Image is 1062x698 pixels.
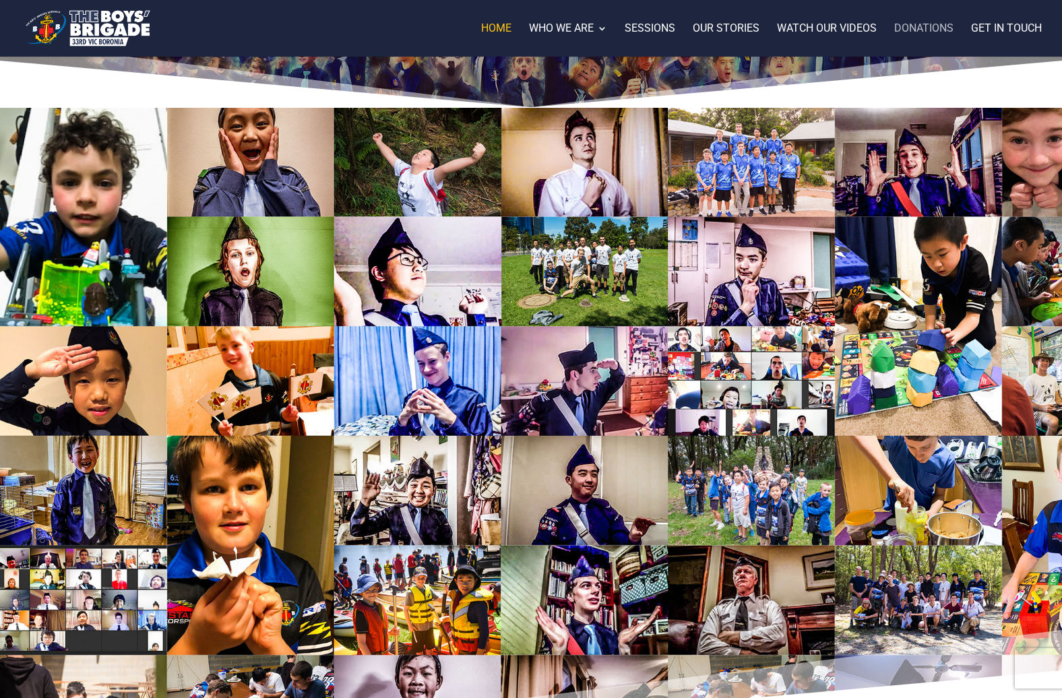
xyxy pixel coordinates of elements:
a: Home [481,24,511,57]
img: The Boys' Brigade 33rd Vic Boronia [23,7,153,50]
a: Donations [894,24,954,57]
a: Who we are [529,24,607,57]
a: Get in touch [971,24,1042,57]
a: Watch our videos [777,24,877,57]
a: Sessions [625,24,675,57]
a: Our stories [693,24,759,57]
